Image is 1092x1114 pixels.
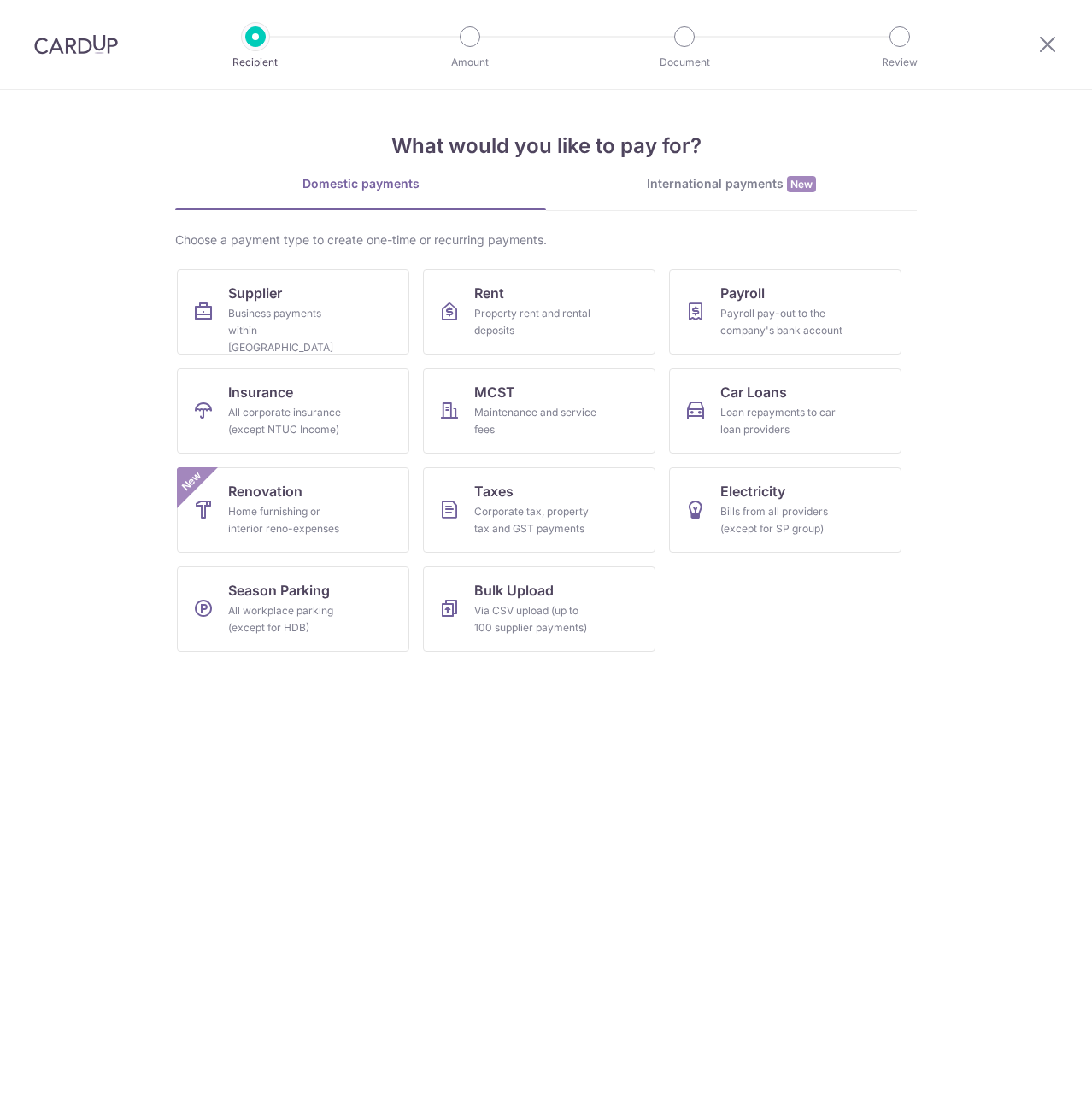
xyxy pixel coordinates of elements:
[423,368,655,454] a: MCSTMaintenance and service fees
[177,368,409,454] a: InsuranceAll corporate insurance (except NTUC Income)
[423,467,655,553] a: TaxesCorporate tax, property tax and GST payments
[474,305,597,339] div: Property rent and rental deposits
[177,566,409,652] a: Season ParkingAll workplace parking (except for HDB)
[175,131,917,161] h4: What would you like to pay for?
[546,175,917,193] div: International payments
[787,176,816,192] span: New
[621,54,748,71] p: Document
[228,283,282,303] span: Supplier
[192,54,319,71] p: Recipient
[474,382,515,402] span: MCST
[407,54,533,71] p: Amount
[720,481,785,501] span: Electricity
[474,602,597,636] div: Via CSV upload (up to 100 supplier payments)
[837,54,963,71] p: Review
[228,580,330,601] span: Season Parking
[423,566,655,652] a: Bulk UploadVia CSV upload (up to 100 supplier payments)
[228,481,302,501] span: Renovation
[474,503,597,537] div: Corporate tax, property tax and GST payments
[228,503,351,537] div: Home furnishing or interior reno-expenses
[720,283,765,303] span: Payroll
[474,283,504,303] span: Rent
[34,34,118,55] img: CardUp
[669,368,901,454] a: Car LoansLoan repayments to car loan providers
[177,467,409,553] a: RenovationHome furnishing or interior reno-expensesNew
[474,481,514,501] span: Taxes
[228,602,351,636] div: All workplace parking (except for HDB)
[669,269,901,355] a: PayrollPayroll pay-out to the company's bank account
[175,175,546,192] div: Domestic payments
[720,503,843,537] div: Bills from all providers (except for SP group)
[228,382,293,402] span: Insurance
[228,404,351,438] div: All corporate insurance (except NTUC Income)
[177,269,409,355] a: SupplierBusiness payments within [GEOGRAPHIC_DATA]
[474,580,554,601] span: Bulk Upload
[423,269,655,355] a: RentProperty rent and rental deposits
[720,305,843,339] div: Payroll pay-out to the company's bank account
[178,467,206,495] span: New
[474,404,597,438] div: Maintenance and service fees
[228,305,351,356] div: Business payments within [GEOGRAPHIC_DATA]
[175,232,917,249] div: Choose a payment type to create one-time or recurring payments.
[983,1063,1075,1105] iframe: Opens a widget where you can find more information
[720,404,843,438] div: Loan repayments to car loan providers
[720,382,787,402] span: Car Loans
[669,467,901,553] a: ElectricityBills from all providers (except for SP group)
